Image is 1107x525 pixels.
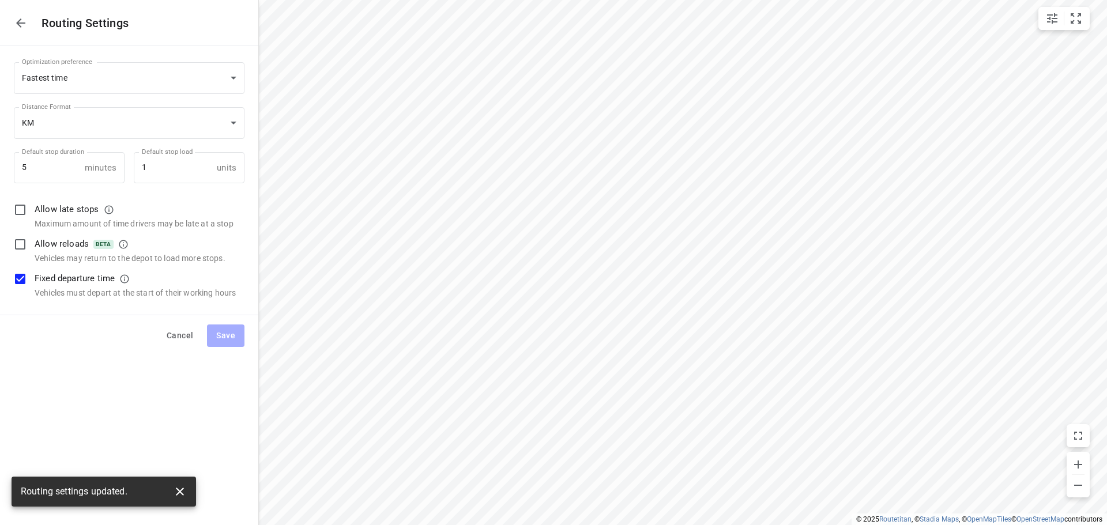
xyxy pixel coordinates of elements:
[856,515,1102,523] li: © 2025 , © , © © contributors
[1016,515,1064,523] a: OpenStreetMap
[14,107,244,139] div: KM
[217,161,236,175] p: units
[85,161,116,175] p: minutes
[167,328,193,343] span: Cancel
[1041,7,1064,30] button: Map settings
[1064,7,1087,30] button: Fit zoom
[42,14,249,32] p: Routing Settings
[967,515,1011,523] a: OpenMapTiles
[22,118,226,129] div: KM
[157,324,202,347] button: Cancel
[93,240,113,249] span: BETA
[1038,7,1090,30] div: small contained button group
[35,252,244,264] p: Vehicles may return to the depot to load more stops.
[35,287,236,299] p: Vehicles must depart at the start of their working hours
[35,203,114,216] p: Allow late stops
[879,515,912,523] a: Routetitan
[21,485,127,498] span: Routing settings updated.
[35,218,244,229] p: Maximum amount of time drivers may be late at a stop
[35,273,130,285] p: Fixed departure time
[14,62,244,94] div: Fastest time
[35,238,129,250] p: Allow reloads
[920,515,959,523] a: Stadia Maps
